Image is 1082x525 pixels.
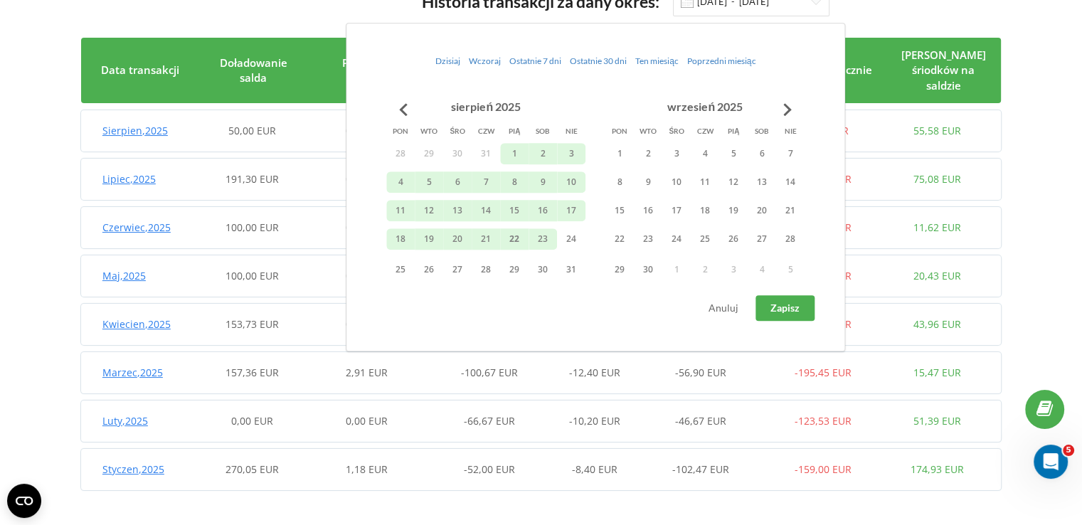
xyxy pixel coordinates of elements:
[557,259,585,280] button: 31
[773,95,802,124] button: Go to next month
[913,366,961,379] span: 15,47 EUR
[605,259,634,280] button: 29
[901,48,986,92] span: [PERSON_NAME] śriodków na saldzie
[529,171,557,193] button: 9
[634,259,662,280] button: 30
[228,124,276,137] span: 50,00 EUR
[472,228,500,250] button: 21
[557,228,585,250] button: 24
[687,55,756,66] span: Poprzedni miesiąc
[748,143,776,164] button: 6
[346,414,388,428] span: 0,00 EUR
[226,269,279,282] span: 100,00 EUR
[443,200,472,221] button: 13
[389,95,418,124] button: Go to previous month
[220,55,287,85] span: Doładowanie salda
[634,120,662,142] th: wtorek
[529,259,557,280] button: 30
[386,200,415,221] button: 11
[472,171,500,193] button: 7
[913,221,961,234] span: 11,62 EUR
[795,462,852,476] span: -159,00 EUR
[1063,445,1074,456] span: 5
[557,120,585,142] th: niedziela
[472,143,500,164] button: 31
[443,143,472,164] button: 30
[231,414,273,428] span: 0,00 EUR
[509,55,561,66] span: Ostatnie 7 dni
[635,55,679,66] span: Ten miesiąc
[415,120,443,142] th: wtorek
[469,55,501,66] span: Wczoraj
[500,171,529,193] button: 8
[776,120,805,142] th: niedziela
[7,484,41,518] button: Open CMP widget
[795,414,852,428] span: -123,53 EUR
[605,200,634,221] button: 15
[662,259,691,280] button: 1
[662,143,691,164] button: 3
[500,259,529,280] button: 29
[341,55,395,85] span: Przyznano bonusy:
[435,55,460,66] span: Dzisiaj
[386,143,415,164] button: 28
[415,143,443,164] button: 29
[226,317,279,331] span: 153,73 EUR
[415,259,443,280] button: 26
[500,228,529,250] button: 22
[529,143,557,164] button: 2
[415,171,443,193] button: 5
[719,259,748,280] button: 3
[386,120,415,142] th: poniedziałek
[694,295,753,321] button: Anuluj
[634,171,662,193] button: 9
[500,143,529,164] button: 1
[662,120,691,142] th: środa
[691,120,719,142] th: czwartek
[634,228,662,250] button: 23
[447,98,525,115] div: sierpień 2025
[346,366,388,379] span: 2,91 EUR
[719,228,748,250] button: 26
[529,200,557,221] button: 16
[662,171,691,193] button: 10
[557,171,585,193] button: 10
[770,302,800,314] span: Zapisz
[663,98,747,115] div: wrzesień 2025
[913,269,961,282] span: 20,43 EUR
[776,143,805,164] button: 7
[572,462,617,476] span: -8,40 EUR
[691,259,719,280] button: 2
[529,120,557,142] th: sobota
[662,200,691,221] button: 17
[569,366,620,379] span: -12,40 EUR
[386,171,415,193] button: 4
[634,200,662,221] button: 16
[226,462,279,476] span: 270,05 EUR
[748,259,776,280] button: 4
[691,171,719,193] button: 11
[569,414,620,428] span: -10,20 EUR
[102,462,164,476] span: Styczen , 2025
[911,462,964,476] span: 174,93 EUR
[472,259,500,280] button: 28
[675,414,726,428] span: -46,67 EUR
[557,200,585,221] button: 17
[776,200,805,221] button: 21
[913,414,961,428] span: 51,39 EUR
[472,200,500,221] button: 14
[605,171,634,193] button: 8
[226,172,279,186] span: 191,30 EUR
[748,120,776,142] th: sobota
[913,172,961,186] span: 75,08 EUR
[776,228,805,250] button: 28
[755,295,815,321] button: Zapisz
[461,366,518,379] span: -100,67 EUR
[691,200,719,221] button: 18
[913,317,961,331] span: 43,96 EUR
[102,414,148,428] span: Luty , 2025
[709,302,738,314] span: Anuluj
[226,366,279,379] span: 157,36 EUR
[795,366,852,379] span: -195,45 EUR
[662,228,691,250] button: 24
